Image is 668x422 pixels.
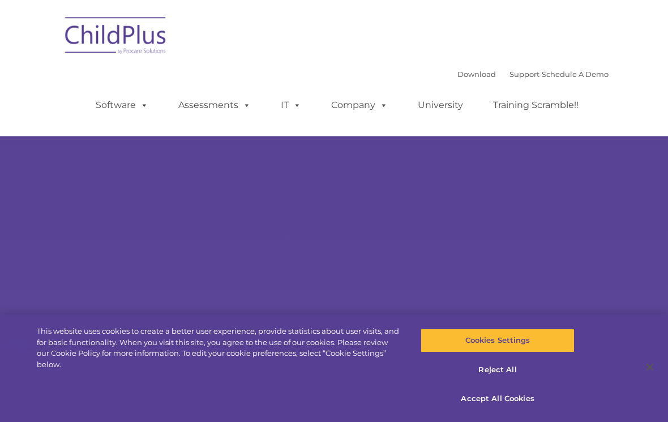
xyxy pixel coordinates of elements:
[421,329,574,352] button: Cookies Settings
[637,355,662,380] button: Close
[269,94,312,117] a: IT
[59,9,173,66] img: ChildPlus by Procare Solutions
[406,94,474,117] a: University
[421,358,574,382] button: Reject All
[37,326,401,370] div: This website uses cookies to create a better user experience, provide statistics about user visit...
[84,94,160,117] a: Software
[167,94,262,117] a: Assessments
[482,94,590,117] a: Training Scramble!!
[542,70,609,79] a: Schedule A Demo
[509,70,539,79] a: Support
[421,387,574,411] button: Accept All Cookies
[320,94,399,117] a: Company
[457,70,609,79] font: |
[457,70,496,79] a: Download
